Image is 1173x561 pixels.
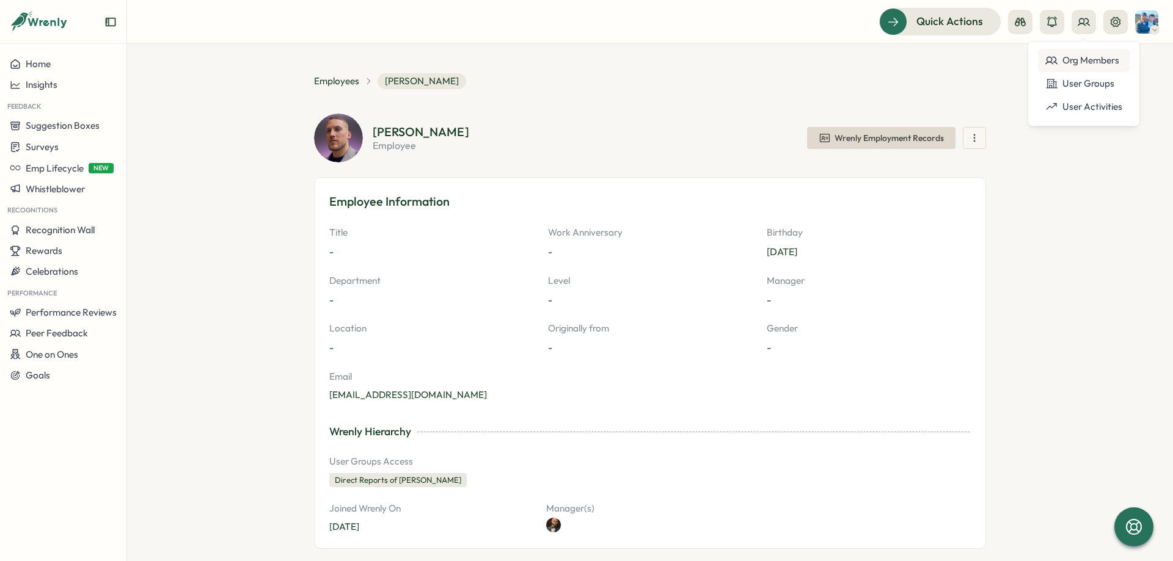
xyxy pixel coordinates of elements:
span: Home [26,58,51,70]
a: Org Members [1038,49,1130,72]
img: Austin Heaton [314,114,363,162]
img: Benjamin [1135,10,1158,34]
div: - [548,340,552,355]
span: Emp Lifecycle [26,162,84,174]
div: - [329,244,334,259]
div: User Activities [1045,100,1122,114]
span: NEW [89,163,114,173]
a: Employees [314,74,359,88]
span: Goals [26,369,50,381]
span: Whistleblower [26,183,85,195]
div: - [767,340,771,355]
div: - [767,292,771,308]
p: Birthday [767,226,971,239]
a: User Activities [1038,95,1130,118]
span: One on Ones [26,349,78,360]
p: Level [548,274,752,288]
span: Suggestion Boxes [26,120,100,131]
div: [DATE] [767,244,797,259]
h3: Employee Information [329,192,971,211]
span: [PERSON_NAME] [378,73,466,89]
button: Wrenly Employment Records [807,127,956,149]
span: Celebrations [26,266,78,277]
span: Surveys [26,141,59,153]
div: - [548,244,552,259]
div: Wrenly Hierarchy [329,424,411,440]
span: Peer Feedback [26,327,88,339]
p: [EMAIL_ADDRESS][DOMAIN_NAME] [329,388,533,402]
img: Frank Longo [546,518,561,532]
button: Expand sidebar [104,16,117,28]
p: Gender [767,322,971,335]
div: Org Members [1045,54,1122,67]
p: Originally from [548,322,752,335]
p: User Groups Access [329,455,971,468]
span: Insights [26,79,57,90]
p: Department [329,274,533,288]
span: Rewards [26,245,62,256]
div: User Groups [1045,77,1122,90]
div: - [329,340,334,355]
p: employee [373,140,469,150]
span: Wrenly Employment Records [835,134,944,142]
div: [PERSON_NAME] [373,126,469,138]
p: Manager [767,274,971,288]
div: - [548,292,552,308]
a: User Groups [1038,72,1130,95]
p: Joined Wrenly On [329,502,536,515]
span: Recognition Wall [26,224,95,236]
span: Quick Actions [916,13,983,29]
div: Direct Reports of [PERSON_NAME] [329,473,467,488]
p: Title [329,226,533,239]
button: Quick Actions [879,8,1001,35]
p: Manager(s) [546,502,753,515]
p: Location [329,322,533,335]
p: Email [329,370,533,383]
span: Performance Reviews [26,306,117,318]
div: - [329,292,334,308]
p: Work Anniversary [548,226,752,239]
p: [DATE] [329,520,536,534]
